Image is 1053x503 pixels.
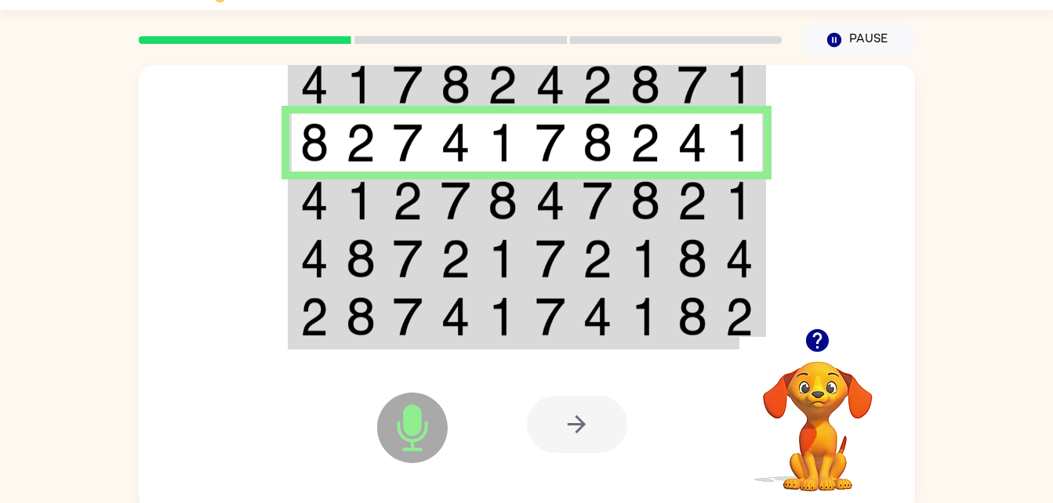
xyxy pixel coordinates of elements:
img: 2 [583,239,612,278]
img: 8 [346,239,376,278]
img: 1 [630,239,660,278]
img: 7 [441,181,470,220]
img: 2 [346,123,376,162]
img: 4 [300,239,329,278]
img: 7 [536,297,565,336]
img: 1 [488,123,517,162]
img: 8 [630,181,660,220]
img: 4 [441,297,470,336]
img: 8 [677,239,707,278]
img: 7 [677,65,707,104]
img: 4 [441,123,470,162]
img: 1 [488,297,517,336]
img: 2 [300,297,329,336]
img: 7 [583,181,612,220]
img: 8 [677,297,707,336]
img: 1 [346,181,376,220]
button: Pause [801,22,915,58]
img: 7 [536,123,565,162]
img: 7 [393,297,423,336]
img: 2 [583,65,612,104]
img: 8 [630,65,660,104]
img: 4 [583,297,612,336]
img: 1 [346,65,376,104]
img: 4 [677,123,707,162]
img: 4 [536,181,565,220]
img: 2 [630,123,660,162]
img: 2 [677,181,707,220]
img: 8 [583,123,612,162]
img: 8 [488,181,517,220]
img: 1 [630,297,660,336]
img: 2 [488,65,517,104]
img: 4 [725,239,753,278]
img: 4 [300,181,329,220]
img: 2 [393,181,423,220]
img: 1 [725,181,753,220]
img: 8 [300,123,329,162]
video: Your browser must support playing .mp4 files to use Literably. Please try using another browser. [739,337,896,494]
img: 7 [536,239,565,278]
img: 7 [393,65,423,104]
img: 2 [725,297,753,336]
img: 8 [441,65,470,104]
img: 1 [725,123,753,162]
img: 4 [536,65,565,104]
img: 7 [393,123,423,162]
img: 8 [346,297,376,336]
img: 2 [441,239,470,278]
img: 1 [488,239,517,278]
img: 4 [300,65,329,104]
img: 7 [393,239,423,278]
img: 1 [725,65,753,104]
